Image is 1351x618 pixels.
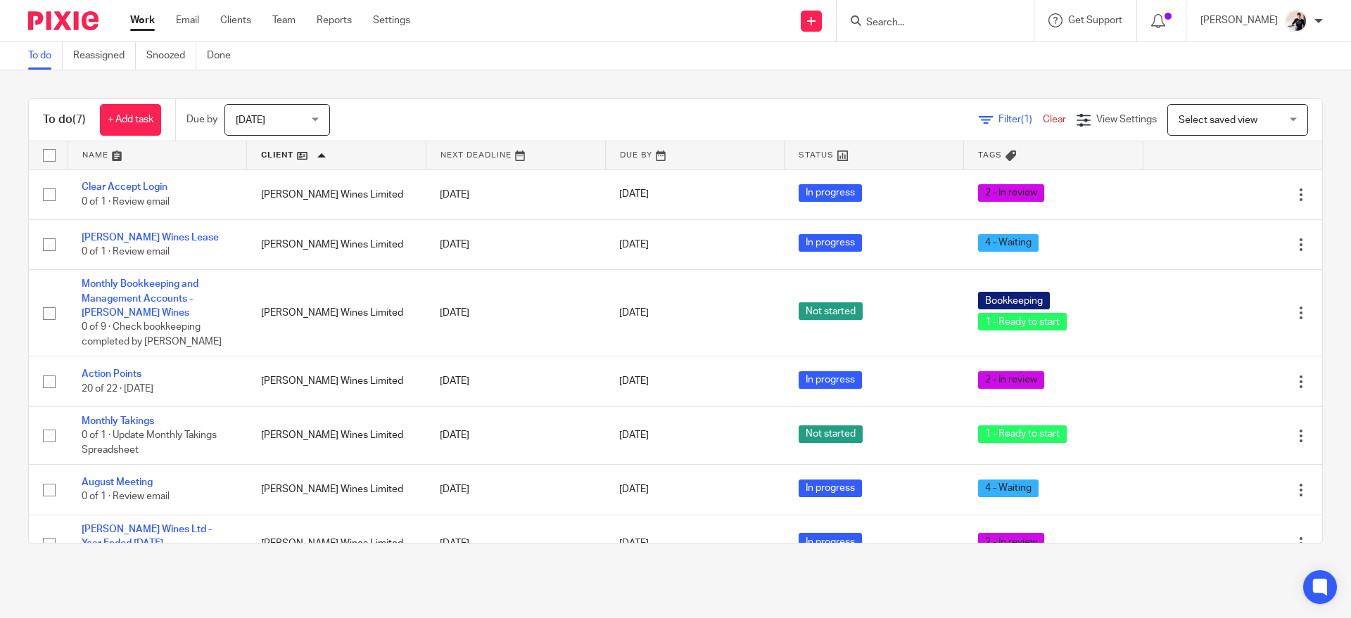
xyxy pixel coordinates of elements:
span: [DATE] [619,190,649,200]
span: In progress [799,234,862,252]
span: [DATE] [619,308,649,318]
a: August Meeting [82,477,153,487]
span: 1 - Ready to start [978,425,1067,443]
a: [PERSON_NAME] Wines Lease [82,233,219,243]
img: AV307615.jpg [1285,10,1307,32]
a: Snoozed [146,42,196,70]
td: [DATE] [426,406,605,464]
td: [PERSON_NAME] Wines Limited [247,219,426,269]
span: 4 - Waiting [978,234,1039,252]
span: 0 of 1 · Update Monthly Takings Spreadsheet [82,430,217,455]
span: In progress [799,184,862,202]
a: [PERSON_NAME] Wines Ltd - Year Ended [DATE] [82,524,212,548]
span: View Settings [1096,115,1157,124]
span: [DATE] [619,484,649,494]
span: 4 - Waiting [978,479,1039,497]
a: Work [130,13,155,27]
a: To do [28,42,63,70]
a: Done [207,42,241,70]
span: 20 of 22 · [DATE] [82,384,153,394]
span: 1 - Ready to start [978,313,1067,330]
td: [DATE] [426,515,605,572]
p: [PERSON_NAME] [1200,13,1278,27]
span: In progress [799,479,862,497]
a: Action Points [82,369,141,379]
a: Reports [317,13,352,27]
span: [DATE] [619,377,649,387]
td: [PERSON_NAME] Wines Limited [247,406,426,464]
td: [DATE] [426,465,605,515]
span: Not started [799,302,863,320]
span: Tags [978,151,1002,159]
a: Monthly Takings [82,416,154,426]
span: In progress [799,533,862,551]
td: [PERSON_NAME] Wines Limited [247,270,426,356]
span: 0 of 1 · Review email [82,492,170,502]
span: Get Support [1068,15,1122,25]
span: 2 - In review [978,184,1044,202]
span: [DATE] [619,431,649,441]
span: Not started [799,425,863,443]
a: Team [272,13,296,27]
span: 2 - In review [978,371,1044,389]
a: Settings [373,13,410,27]
span: In progress [799,371,862,389]
a: Reassigned [73,42,136,70]
span: [DATE] [236,115,265,125]
span: Filter [998,115,1043,124]
input: Search [865,17,991,30]
span: Bookkeeping [978,292,1050,309]
span: 0 of 1 · Review email [82,197,170,207]
span: [DATE] [619,240,649,250]
a: Clients [220,13,251,27]
td: [PERSON_NAME] Wines Limited [247,356,426,406]
td: [PERSON_NAME] Wines Limited [247,515,426,572]
td: [DATE] [426,270,605,356]
td: [PERSON_NAME] Wines Limited [247,465,426,515]
span: Select saved view [1179,115,1257,125]
img: Pixie [28,11,99,30]
p: Due by [186,112,217,127]
td: [DATE] [426,169,605,219]
td: [DATE] [426,219,605,269]
a: Monthly Bookkeeping and Management Accounts - [PERSON_NAME] Wines [82,279,198,318]
span: [DATE] [619,539,649,548]
span: (1) [1021,115,1032,124]
td: [PERSON_NAME] Wines Limited [247,169,426,219]
span: 2 - In review [978,533,1044,551]
a: Email [176,13,199,27]
span: 0 of 1 · Review email [82,247,170,257]
a: + Add task [100,104,161,136]
a: Clear Accept Login [82,182,167,192]
td: [DATE] [426,356,605,406]
span: (7) [72,114,86,125]
a: Clear [1043,115,1066,124]
h1: To do [43,112,86,127]
span: 0 of 9 · Check bookkeeping completed by [PERSON_NAME] [82,323,222,347]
